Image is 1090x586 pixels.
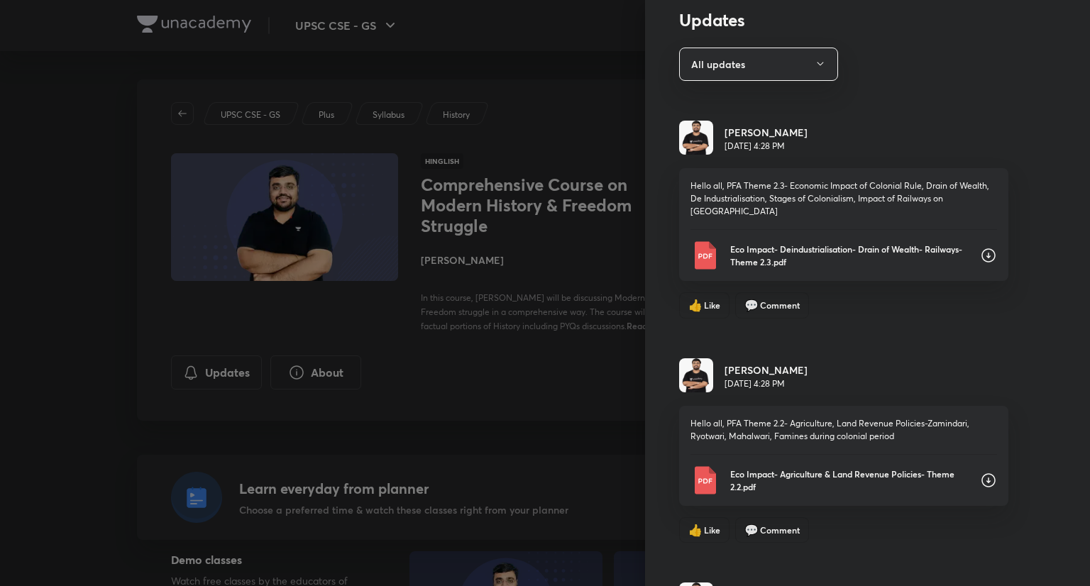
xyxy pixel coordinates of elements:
[744,524,759,536] span: comment
[690,417,997,443] p: Hello all, PFA Theme 2.2- Agriculture, Land Revenue Policies-Zamindari, Ryotwari, Mahalwari, Fami...
[690,241,719,270] img: Pdf
[679,10,1008,31] h3: Updates
[679,48,838,81] button: All updates
[679,358,713,392] img: Avatar
[744,299,759,311] span: comment
[704,524,720,536] span: Like
[760,524,800,536] span: Comment
[688,299,703,311] span: like
[725,125,808,140] h6: [PERSON_NAME]
[704,299,720,311] span: Like
[725,377,808,390] p: [DATE] 4:28 PM
[730,468,969,493] p: Eco Impact- Agriculture & Land Revenue Policies- Theme 2.2.pdf
[725,140,808,153] p: [DATE] 4:28 PM
[760,299,800,311] span: Comment
[690,179,997,218] p: Hello all, PFA Theme 2.3- Economic Impact of Colonial Rule, Drain of Wealth, De Industrialisation...
[730,243,969,268] p: Eco Impact- Deindustrialisation- Drain of Wealth- Railways- Theme 2.3.pdf
[690,466,719,494] img: Pdf
[688,524,703,536] span: like
[725,363,808,377] h6: [PERSON_NAME]
[679,121,713,155] img: Avatar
